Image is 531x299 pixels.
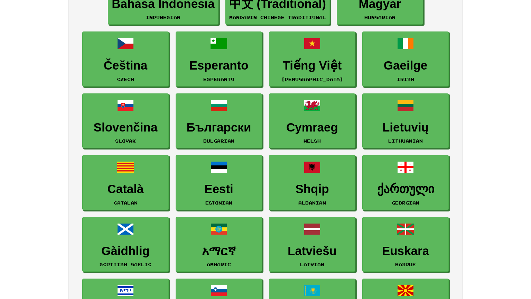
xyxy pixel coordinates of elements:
small: Scottish Gaelic [100,262,151,267]
a: EuskaraBasque [362,217,449,272]
h3: Euskara [366,244,445,258]
a: Tiếng Việt[DEMOGRAPHIC_DATA] [269,31,355,87]
h3: Gaeilge [366,59,445,72]
a: GaeilgeIrish [362,31,449,87]
h3: Gàidhlig [86,244,165,258]
small: Latvian [300,262,324,267]
h3: Cymraeg [273,121,352,134]
h3: አማርኛ [179,244,258,258]
small: Irish [397,77,414,82]
small: Mandarin Chinese Traditional [229,15,326,20]
a: БългарскиBulgarian [176,93,262,148]
small: Basque [395,262,416,267]
a: LatviešuLatvian [269,217,355,272]
small: Georgian [392,200,419,205]
a: ČeštinaCzech [82,31,169,87]
small: Bulgarian [203,138,234,143]
a: GàidhligScottish Gaelic [82,217,169,272]
h3: Shqip [273,182,352,196]
small: Czech [117,77,134,82]
a: ქართულიGeorgian [362,155,449,210]
h3: Latviešu [273,244,352,258]
h3: Slovenčina [86,121,165,134]
small: Estonian [205,200,232,205]
a: LietuviųLithuanian [362,93,449,148]
small: Welsh [304,138,321,143]
small: Esperanto [203,77,234,82]
h3: Esperanto [179,59,258,72]
small: Albanian [298,200,326,205]
h3: Eesti [179,182,258,196]
h3: Lietuvių [366,121,445,134]
a: ShqipAlbanian [269,155,355,210]
h3: Català [86,182,165,196]
small: Amharic [207,262,231,267]
a: አማርኛAmharic [176,217,262,272]
small: Hungarian [364,15,395,20]
a: CymraegWelsh [269,93,355,148]
small: Lithuanian [388,138,423,143]
a: EestiEstonian [176,155,262,210]
small: [DEMOGRAPHIC_DATA] [281,77,343,82]
small: Indonesian [146,15,180,20]
small: Slovak [115,138,136,143]
h3: Čeština [86,59,165,72]
h3: Tiếng Việt [273,59,352,72]
a: SlovenčinaSlovak [82,93,169,148]
small: Catalan [114,200,138,205]
h3: Български [179,121,258,134]
h3: ქართული [366,182,445,196]
a: EsperantoEsperanto [176,31,262,87]
a: CatalàCatalan [82,155,169,210]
